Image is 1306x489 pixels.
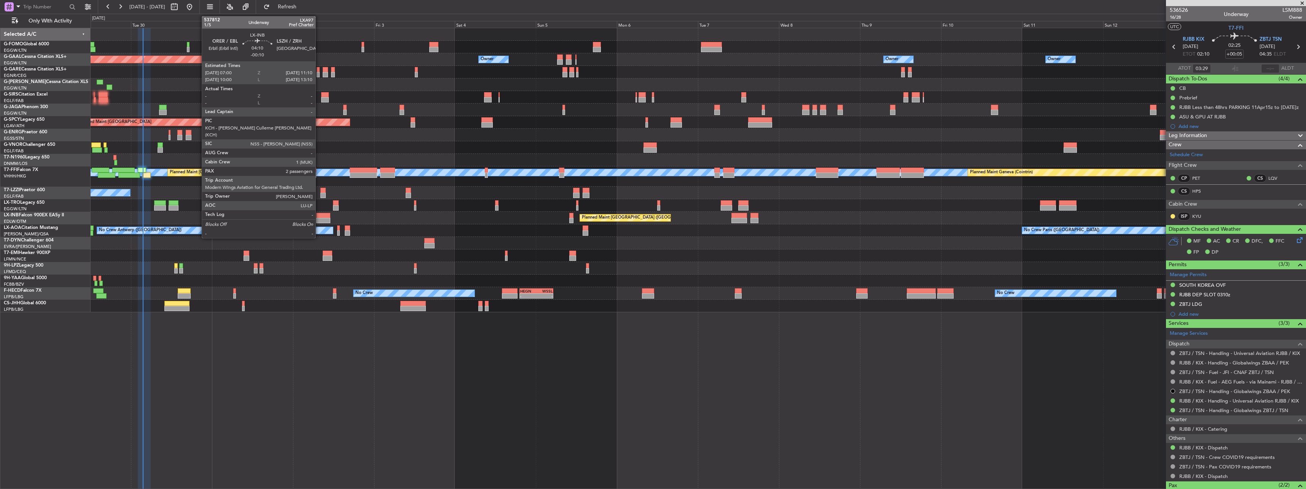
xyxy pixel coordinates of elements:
span: 02:25 [1228,42,1241,50]
span: LX-TRO [4,200,20,205]
div: No Crew Antwerp ([GEOGRAPHIC_DATA]) [99,225,182,236]
span: T7-FFI [4,168,17,172]
span: Services [1169,319,1188,328]
a: G-FOMOGlobal 6000 [4,42,49,46]
div: Mon 6 [617,21,698,28]
span: G-GARE [4,67,21,72]
span: T7-EMI [4,251,19,255]
div: No Crew Paris ([GEOGRAPHIC_DATA]) [1024,225,1099,236]
a: LQV [1268,175,1285,182]
a: [PERSON_NAME]/QSA [4,231,49,237]
div: [DATE] [92,15,105,22]
button: Only With Activity [8,15,83,27]
a: EGGW/LTN [4,110,27,116]
div: Planned Maint [GEOGRAPHIC_DATA] ([GEOGRAPHIC_DATA]) [582,212,702,224]
span: T7-LZZI [4,188,19,192]
div: Sat 4 [455,21,536,28]
input: Trip Number [23,1,67,13]
span: Only With Activity [20,18,80,24]
span: 04:35 [1260,51,1272,58]
a: ZBTJ / TSN - Handling - Universal Aviation RJBB / KIX [1179,350,1300,356]
span: 9H-LPZ [4,263,19,268]
span: ATOT [1178,65,1191,72]
a: ZBTJ / TSN - Crew COVID19 requirements [1179,454,1275,460]
a: 9H-LPZLegacy 500 [4,263,43,268]
span: [DATE] [1183,43,1198,51]
div: CB [1179,85,1186,91]
a: EGGW/LTN [4,206,27,212]
a: G-SIRSCitation Excel [4,92,48,97]
a: ZBTJ / TSN - Fuel - JFI - CNAF ZBTJ / TSN [1179,369,1274,376]
span: LX-INB [4,213,19,217]
input: --:-- [1193,64,1211,73]
a: G-GAALCessna Citation XLS+ [4,54,67,59]
span: Refresh [271,4,303,10]
span: G-SPCY [4,117,20,122]
a: G-SPCYLegacy 650 [4,117,45,122]
a: CS-JHHGlobal 6000 [4,301,46,305]
div: CP [1178,174,1190,182]
a: ZBTJ / TSN - Handling - Globalwings ZBAA / PEK [1179,388,1290,395]
span: ETOT [1183,51,1195,58]
a: LGAV/ATH [4,123,24,129]
a: T7-DYNChallenger 604 [4,238,54,243]
div: [DATE] [213,15,226,22]
a: EGNR/CEG [4,73,27,78]
span: FP [1193,249,1199,256]
span: LSM888 [1282,6,1302,14]
span: RJBB KIX [1183,36,1204,43]
a: Schedule Crew [1170,151,1203,159]
span: 536526 [1170,6,1188,14]
span: Flight Crew [1169,161,1197,170]
a: G-VNORChallenger 650 [4,142,55,147]
a: RJBB / KIX - Handling - Universal Aviation RJBB / KIX [1179,398,1299,404]
a: RJBB / KIX - Dispatch [1179,473,1228,479]
div: Owner [481,54,494,65]
div: Owner [1048,54,1061,65]
a: PET [1192,175,1209,182]
div: RJBB DEP SLOT 0310z [1179,291,1230,298]
div: Planned Maint Geneva (Cointrin) [970,167,1033,178]
div: Thu 9 [860,21,941,28]
a: EVRA/[PERSON_NAME] [4,244,51,249]
a: LX-INBFalcon 900EX EASy II [4,213,64,217]
div: Planned Maint [GEOGRAPHIC_DATA] ([GEOGRAPHIC_DATA]) [170,167,290,178]
a: LX-AOACitation Mustang [4,225,58,230]
div: CS [1178,187,1190,195]
a: T7-N1960Legacy 650 [4,155,49,160]
a: HPS [1192,188,1209,195]
span: AC [1213,238,1220,245]
span: (2/2) [1279,481,1290,489]
span: G-VNOR [4,142,22,147]
div: ZBTJ LDG [1179,301,1202,307]
span: LX-AOA [4,225,21,230]
span: Dispatch [1169,340,1190,348]
a: LFPB/LBG [4,294,24,300]
a: LX-TROLegacy 650 [4,200,45,205]
a: EDLW/DTM [4,219,26,224]
div: HEGN [520,289,536,293]
a: G-ENRGPraetor 600 [4,130,47,134]
span: Permits [1169,260,1187,269]
span: G-JAGA [4,105,21,109]
a: G-JAGAPhenom 300 [4,105,48,109]
a: T7-LZZIPraetor 600 [4,188,45,192]
div: Fri 10 [941,21,1022,28]
a: F-HECDFalcon 7X [4,288,41,293]
span: FFC [1276,238,1284,245]
span: ZBTJ TSN [1260,36,1282,43]
span: 16/28 [1170,14,1188,21]
span: Charter [1169,415,1187,424]
div: Sun 12 [1103,21,1184,28]
span: DFC, [1252,238,1263,245]
span: (4/4) [1279,75,1290,83]
a: RJBB / KIX - Handling - Globalwings ZBAA / PEK [1179,360,1289,366]
div: Sun 5 [536,21,617,28]
a: EGLF/FAB [4,98,24,104]
div: - [520,294,536,298]
a: ZBTJ / TSN - Pax COVID19 requirements [1179,463,1271,470]
span: CR [1233,238,1239,245]
span: Dispatch Checks and Weather [1169,225,1241,234]
span: 9H-YAA [4,276,21,280]
a: EGGW/LTN [4,85,27,91]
